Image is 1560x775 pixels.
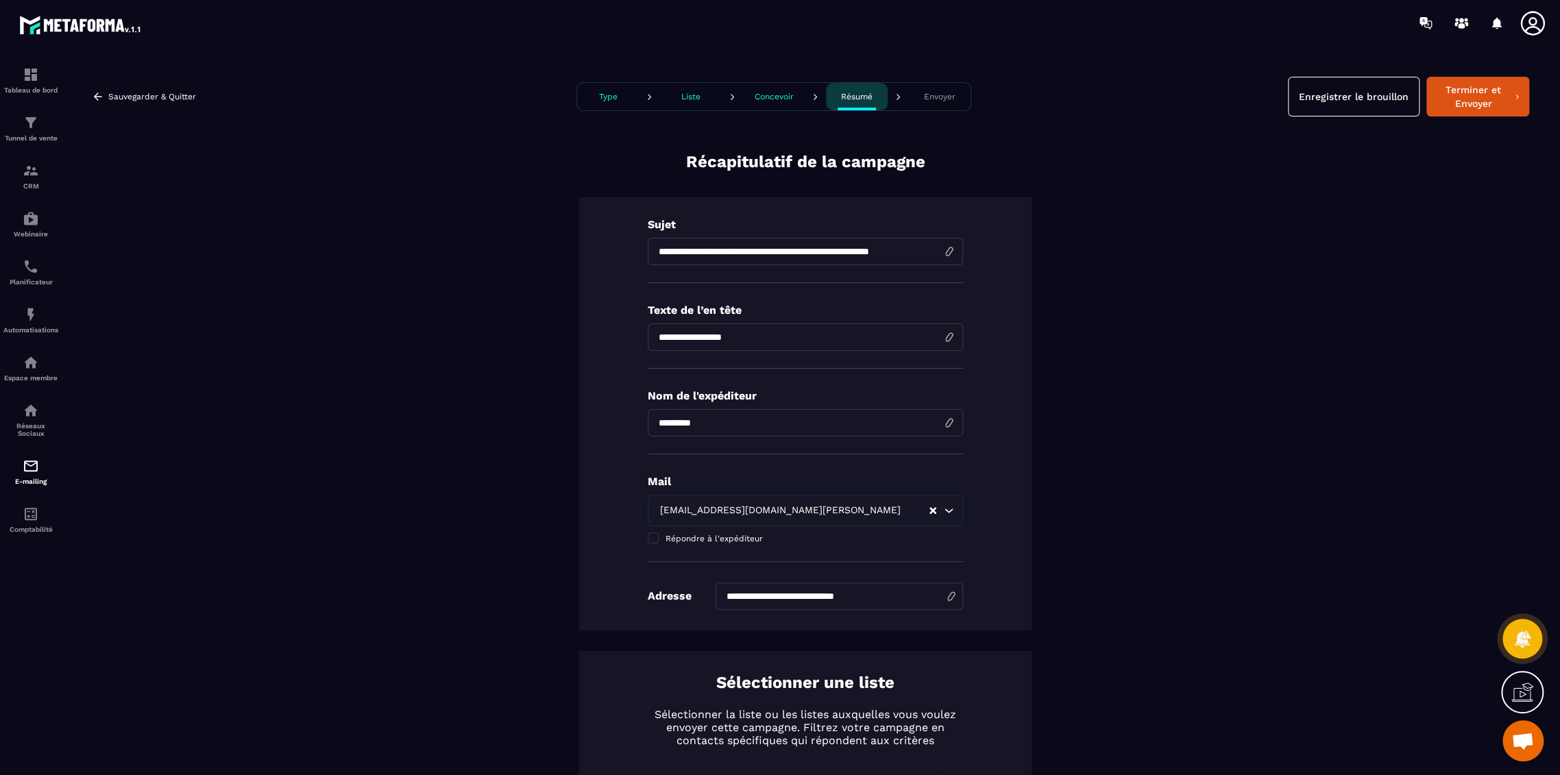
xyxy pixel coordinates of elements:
[1426,77,1529,116] button: Terminer et Envoyer
[23,458,39,474] img: email
[23,162,39,179] img: formation
[23,506,39,522] img: accountant
[23,306,39,323] img: automations
[657,503,903,518] span: [EMAIL_ADDRESS][DOMAIN_NAME][PERSON_NAME]
[23,210,39,227] img: automations
[3,152,58,200] a: formationformationCRM
[599,92,618,101] p: Type
[3,200,58,248] a: automationsautomationsWebinaire
[1502,720,1544,761] a: Mở cuộc trò chuyện
[3,374,58,382] p: Espace membre
[3,230,58,238] p: Webinaire
[909,83,971,110] button: Envoyer
[660,83,722,110] button: Liste
[3,182,58,190] p: CRM
[3,56,58,104] a: formationformationTableau de bord
[755,92,794,101] p: Concevoir
[23,258,39,275] img: scheduler
[3,478,58,485] p: E-mailing
[716,672,894,694] p: Sélectionner une liste
[3,248,58,296] a: schedulerschedulerPlanificateur
[681,92,700,101] p: Liste
[924,92,955,101] p: Envoyer
[3,447,58,495] a: emailemailE-mailing
[686,151,925,173] p: Récapitulatif de la campagne
[648,708,963,747] p: Sélectionner la liste ou les listes auxquelles vous voulez envoyer cette campagne. Filtrez votre ...
[3,392,58,447] a: social-networksocial-networkRéseaux Sociaux
[23,66,39,83] img: formation
[3,526,58,533] p: Comptabilité
[19,12,143,37] img: logo
[23,354,39,371] img: automations
[929,506,936,516] button: Clear Selected
[1288,77,1419,116] button: Enregistrer le brouillon
[903,503,928,518] input: Search for option
[666,534,763,543] span: Répondre à l'expéditeur
[648,389,963,402] p: Nom de l'expéditeur
[3,104,58,152] a: formationformationTunnel de vente
[3,422,58,437] p: Réseaux Sociaux
[82,84,206,109] button: Sauvegarder & Quitter
[648,218,963,231] p: Sujet
[743,83,805,110] button: Concevoir
[3,296,58,344] a: automationsautomationsAutomatisations
[648,589,692,602] p: Adresse
[648,475,963,488] p: Mail
[3,278,58,286] p: Planificateur
[648,495,963,526] div: Search for option
[3,326,58,334] p: Automatisations
[3,134,58,142] p: Tunnel de vente
[648,304,963,317] p: Texte de l’en tête
[826,83,888,110] button: Résumé
[23,402,39,419] img: social-network
[3,86,58,94] p: Tableau de bord
[3,344,58,392] a: automationsautomationsEspace membre
[841,92,873,101] p: Résumé
[577,83,639,110] button: Type
[3,495,58,543] a: accountantaccountantComptabilité
[23,114,39,131] img: formation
